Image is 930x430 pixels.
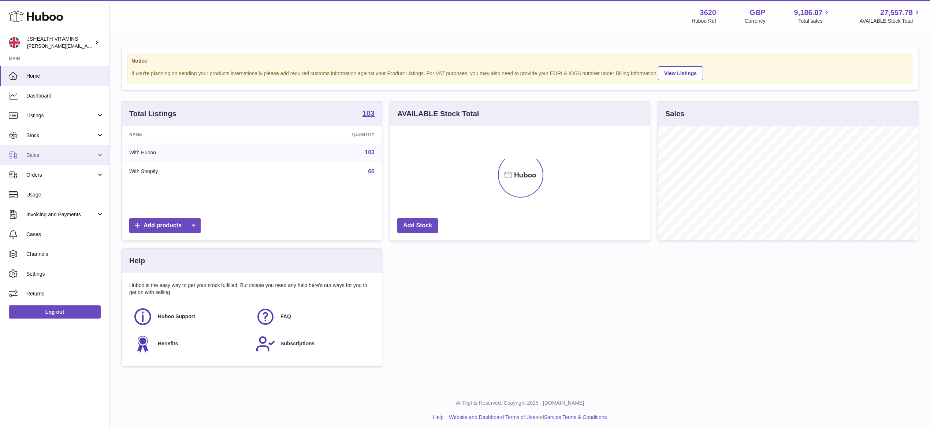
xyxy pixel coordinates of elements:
span: [PERSON_NAME][EMAIL_ADDRESS][DOMAIN_NAME] [27,43,147,49]
a: Log out [9,305,101,319]
span: Listings [26,112,96,119]
span: Channels [26,251,104,258]
span: Returns [26,290,104,297]
strong: Notice [131,58,908,65]
a: Huboo Support [133,307,248,327]
th: Name [122,126,262,143]
strong: 103 [362,110,375,117]
h3: AVAILABLE Stock Total [397,109,479,119]
span: AVAILABLE Stock Total [859,18,921,25]
div: Huboo Ref [692,18,716,25]
a: 66 [368,168,375,174]
span: 27,557.78 [880,8,913,18]
strong: 3620 [700,8,716,18]
h3: Total Listings [129,109,176,119]
a: Add Stock [397,218,438,233]
span: Home [26,73,104,80]
a: View Listings [658,66,703,80]
span: Total sales [798,18,831,25]
span: Orders [26,172,96,179]
a: Website and Dashboard Terms of Use [449,414,535,420]
div: JSHEALTH VITAMINS [27,36,93,49]
li: and [446,414,607,421]
span: Sales [26,152,96,159]
a: 27,557.78 AVAILABLE Stock Total [859,8,921,25]
a: 9,186.07 Total sales [794,8,831,25]
span: Huboo Support [158,313,195,320]
th: Quantity [262,126,382,143]
td: With Huboo [122,143,262,162]
a: Help [433,414,444,420]
td: With Shopify [122,162,262,181]
a: Benefits [133,334,248,354]
p: All Rights Reserved. Copyright 2025 - [DOMAIN_NAME] [116,400,924,407]
span: Dashboard [26,92,104,99]
span: Settings [26,271,104,278]
a: FAQ [256,307,371,327]
span: Usage [26,191,104,198]
span: Stock [26,132,96,139]
strong: GBP [749,8,765,18]
p: Huboo is the easy way to get your stock fulfilled. But incase you need any help here's our ways f... [129,282,375,296]
a: Add products [129,218,201,233]
img: francesca@jshealthvitamins.com [9,37,20,48]
div: If you're planning on sending your products internationally please add required customs informati... [131,65,908,80]
a: Service Terms & Conditions [544,414,607,420]
a: Subscriptions [256,334,371,354]
span: Invoicing and Payments [26,211,96,218]
span: Benefits [158,340,178,347]
h3: Sales [665,109,684,119]
a: 103 [362,110,375,118]
span: Subscriptions [280,340,315,347]
h3: Help [129,256,145,266]
span: 9,186.07 [794,8,823,18]
div: Currency [745,18,766,25]
span: Cases [26,231,104,238]
span: FAQ [280,313,291,320]
a: 103 [365,149,375,155]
